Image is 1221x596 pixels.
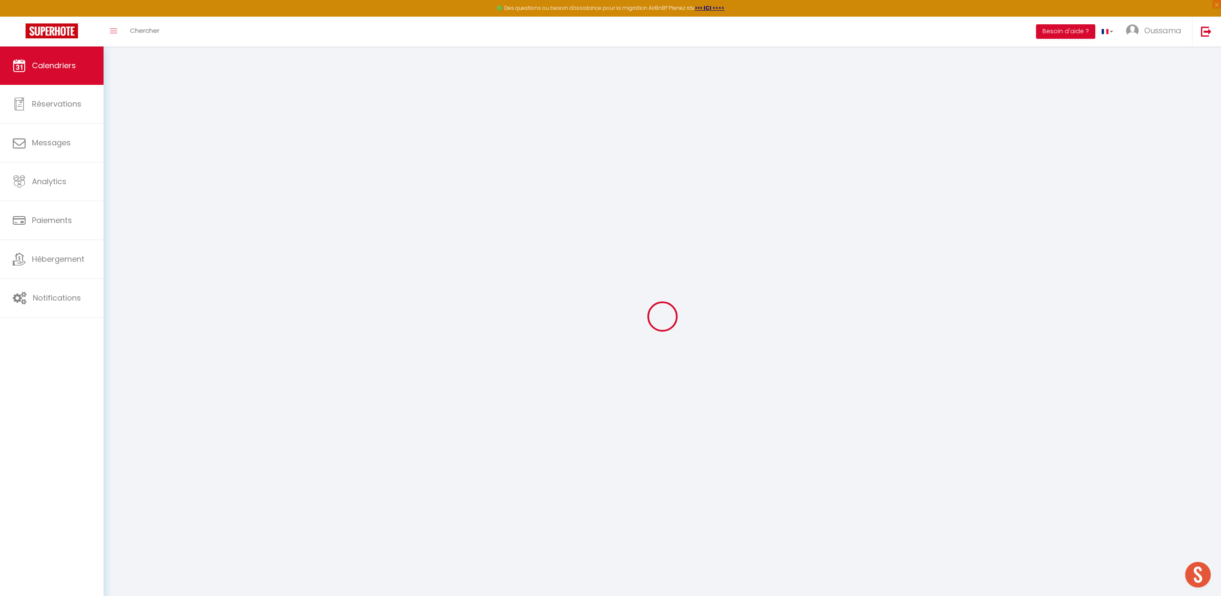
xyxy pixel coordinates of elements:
a: >>> ICI <<<< [695,4,725,12]
img: ... [1126,24,1139,37]
a: Chercher [124,17,166,46]
a: ... Oussama [1120,17,1192,46]
span: Chercher [130,26,159,35]
span: Paiements [32,215,72,226]
button: Besoin d'aide ? [1036,24,1095,39]
span: Calendriers [32,60,76,71]
span: Analytics [32,176,66,187]
span: Réservations [32,98,81,109]
img: Super Booking [26,23,78,38]
span: Oussama [1144,25,1181,36]
span: Hébergement [32,254,84,264]
img: logout [1201,26,1212,37]
span: Notifications [33,292,81,303]
span: Messages [32,137,71,148]
div: Ouvrir le chat [1185,562,1211,587]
